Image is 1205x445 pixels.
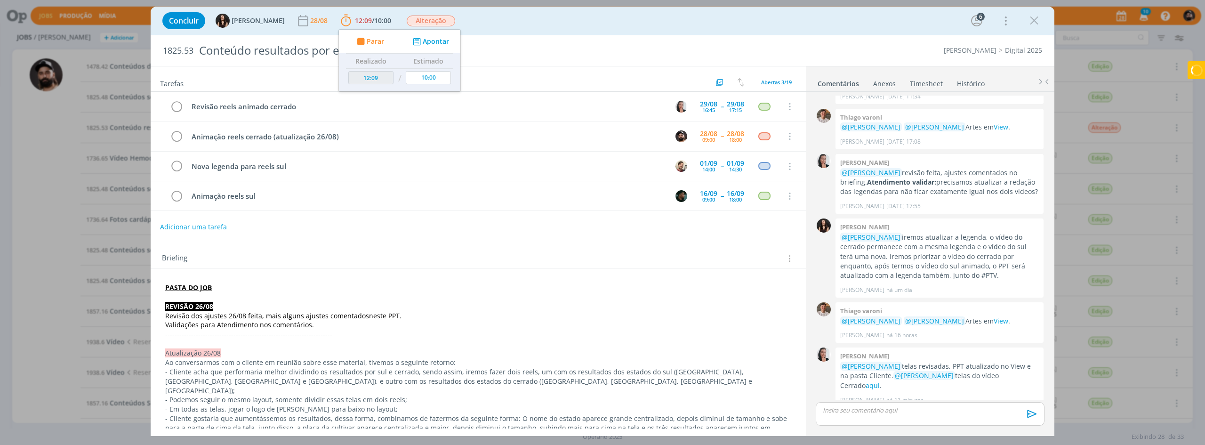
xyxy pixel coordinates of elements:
div: Animação reels cerrado (atualização 26/08) [187,131,667,143]
button: G [674,159,688,173]
span: 10:00 [374,16,391,25]
th: Realizado [346,54,396,69]
div: 6 [977,13,985,21]
div: Nova legenda para reels sul [187,161,667,172]
div: Conteúdo resultados por estados [195,39,672,62]
div: 09:00 [702,137,715,142]
span: @[PERSON_NAME] [842,168,900,177]
div: Anexos [873,79,896,89]
strong: Atendimento validar: [867,178,936,186]
a: Histórico [956,75,985,89]
img: C [675,101,687,113]
span: 12:09 [355,16,372,25]
img: K [675,190,687,202]
img: C [817,154,831,168]
p: - Em todas as telas, jogar o logo de [PERSON_NAME] para baixo no layout; [165,405,791,414]
p: telas revisadas, PPT atualizado no View e na pasta Cliente. telas do vídeo Cerrado . [840,362,1039,390]
a: Comentários [817,75,860,89]
p: [PERSON_NAME] [840,396,884,405]
div: 18:00 [729,197,742,202]
div: 28/08 [310,17,329,24]
strong: REVISÃO 26/08 [165,302,213,311]
button: K [674,189,688,203]
span: . [400,311,402,320]
p: revisão feita, ajustes comentados no briefing. precisamos atualizar a redação das legendas para n... [840,168,1039,197]
span: [DATE] 17:55 [886,202,921,210]
span: há 11 minutos [886,396,924,405]
p: Artes em . [840,316,1039,326]
a: Digital 2025 [1005,46,1042,55]
p: [PERSON_NAME] [840,331,884,340]
th: Estimado [403,54,453,69]
p: [PERSON_NAME] [840,286,884,294]
span: há um dia [886,286,912,294]
p: [PERSON_NAME] [840,138,884,146]
span: @[PERSON_NAME] [842,316,900,325]
p: [PERSON_NAME] [840,202,884,210]
button: Adicionar uma tarefa [160,218,227,235]
span: @[PERSON_NAME] [905,122,964,131]
b: [PERSON_NAME] [840,223,889,231]
span: -- [721,103,723,110]
span: @[PERSON_NAME] [842,362,900,371]
b: Thiago varoni [840,307,882,315]
div: 14:00 [702,167,715,172]
img: B [675,130,687,142]
div: 17:15 [729,107,742,113]
a: PASTA DO JOB [165,283,212,292]
span: Atualização 26/08 [165,348,221,357]
span: @[PERSON_NAME] [842,122,900,131]
div: 18:00 [729,137,742,142]
b: Thiago varoni [840,113,882,121]
div: 01/09 [727,160,744,167]
p: iremos atualizar a legenda, o vídeo do cerrado permanece com a mesma legenda e o vídeo do sul ter... [840,233,1039,281]
span: 1825.53 [163,46,193,56]
a: Timesheet [909,75,943,89]
ul: 12:09/10:00 [338,29,461,92]
div: 16:45 [702,107,715,113]
b: [PERSON_NAME] [840,158,889,167]
p: [PERSON_NAME] [840,92,884,101]
span: -- [721,163,723,170]
span: / [372,16,374,25]
div: 09:00 [702,197,715,202]
td: / [396,69,404,88]
span: Parar [367,38,384,45]
div: dialog [151,7,1054,436]
span: há 16 horas [886,331,917,340]
b: [PERSON_NAME] [840,352,889,360]
div: Revisão reels animado cerrado [187,101,667,113]
img: T [817,302,831,316]
a: aqui [866,381,880,390]
div: 29/08 [727,101,744,107]
button: Concluir [162,12,205,29]
a: neste PPT [369,311,400,320]
a: View [994,122,1008,131]
button: Parar [354,37,384,47]
button: Apontar [410,37,450,47]
p: Ao conversarmos com o cliente em reunião sobre esse material, tivemos o seguinte retorno: [165,358,791,367]
img: arrow-down-up.svg [738,78,744,87]
p: ----------------------------------------------------------------------- [165,330,791,339]
span: Alteração [407,16,455,26]
p: - Cliente acha que performaria melhor dividindo os resultados por sul e cerrado, sendo assim, ire... [165,367,791,396]
span: [PERSON_NAME] [232,17,285,24]
a: [PERSON_NAME] [944,46,996,55]
span: @[PERSON_NAME] [895,371,954,380]
div: 29/08 [700,101,717,107]
div: 28/08 [700,130,717,137]
span: Revisão dos ajustes 26/08 feita, mais alguns ajustes comentados [165,311,369,320]
a: View [994,316,1008,325]
img: T [817,109,831,123]
div: Animação reels sul [187,190,667,202]
div: 16/09 [700,190,717,197]
button: I[PERSON_NAME] [216,14,285,28]
span: [DATE] 17:08 [886,138,921,146]
span: -- [721,193,723,199]
span: Tarefas [160,77,184,88]
button: B [674,129,688,143]
img: I [216,14,230,28]
div: 14:30 [729,167,742,172]
span: Concluir [169,17,199,24]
